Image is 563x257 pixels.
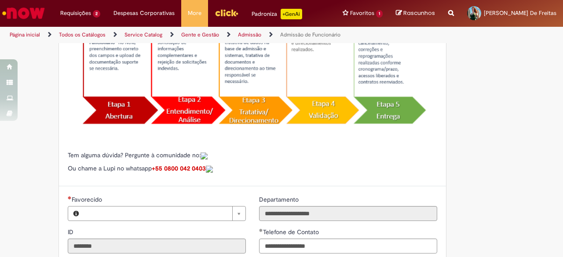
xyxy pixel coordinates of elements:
span: Somente leitura - Departamento [259,195,300,203]
span: Necessários - Favorecido [72,195,104,203]
span: Rascunhos [403,9,435,17]
span: Telefone de Contato [263,228,321,236]
label: Somente leitura - ID [68,228,75,236]
img: ServiceNow [1,4,46,22]
span: [PERSON_NAME] De Freitas [484,9,556,17]
p: +GenAi [281,9,302,19]
span: Somente leitura - ID [68,228,75,236]
p: Tem alguma dúvida? Pergunte à comunidade no: [68,151,437,159]
span: 1 [376,10,383,18]
span: Obrigatório Preenchido [259,228,263,232]
img: sys_attachment.do [201,152,208,159]
a: Todos os Catálogos [59,31,106,38]
ul: Trilhas de página [7,27,369,43]
a: Admissão [238,31,261,38]
a: Gente e Gestão [181,31,219,38]
input: Departamento [259,206,437,221]
a: Página inicial [10,31,40,38]
span: 2 [93,10,100,18]
span: More [188,9,201,18]
button: Favorecido, Visualizar este registro [68,206,84,221]
label: Somente leitura - Departamento [259,195,300,204]
a: Rascunhos [396,9,435,18]
a: Colabora [201,151,208,159]
a: Limpar campo Favorecido [84,206,245,221]
a: Admissão de Funcionário [280,31,340,38]
span: Despesas Corporativas [113,9,175,18]
img: click_logo_yellow_360x200.png [215,6,238,19]
a: Service Catalog [124,31,162,38]
span: Favoritos [350,9,374,18]
span: Requisições [60,9,91,18]
a: +55 0800 042 0403 [152,164,213,172]
p: Ou chame a Lupi no whatsapp [68,164,437,173]
img: sys_attachment.do [206,166,213,173]
input: ID [68,239,246,253]
div: Padroniza [252,9,302,19]
input: Telefone de Contato [259,239,437,253]
span: Necessários [68,196,72,199]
